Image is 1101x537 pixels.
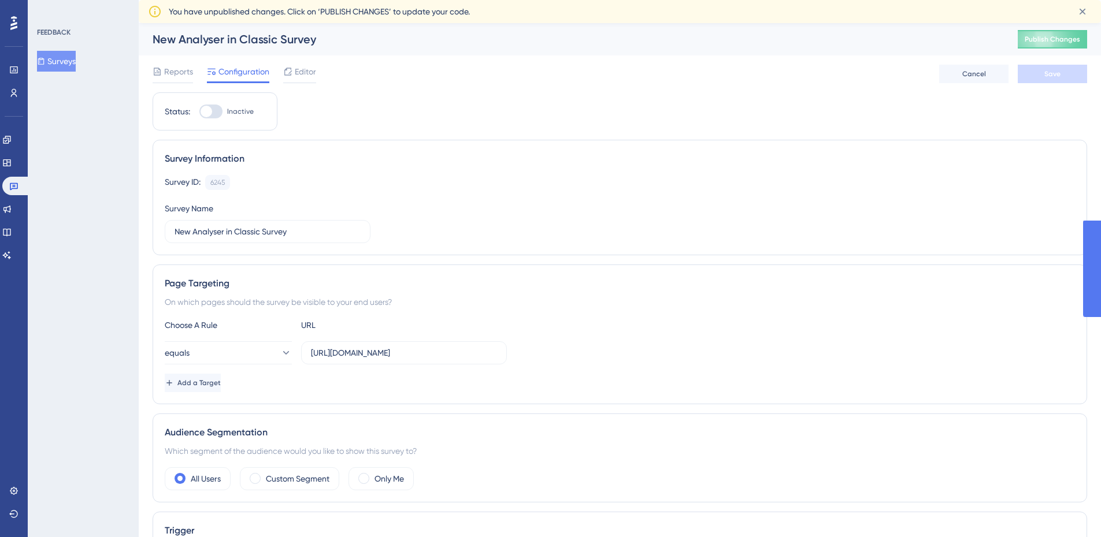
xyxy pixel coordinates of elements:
[169,5,470,18] span: You have unpublished changes. Click on ‘PUBLISH CHANGES’ to update your code.
[165,202,213,215] div: Survey Name
[153,31,989,47] div: New Analyser in Classic Survey
[175,225,361,238] input: Type your Survey name
[210,178,225,187] div: 6245
[165,346,190,360] span: equals
[218,65,269,79] span: Configuration
[165,374,221,392] button: Add a Target
[37,51,76,72] button: Surveys
[191,472,221,486] label: All Users
[1025,35,1080,44] span: Publish Changes
[311,346,497,359] input: yourwebsite.com/path
[1044,69,1061,79] span: Save
[37,28,71,37] div: FEEDBACK
[165,277,1075,290] div: Page Targeting
[962,69,986,79] span: Cancel
[266,472,329,486] label: Custom Segment
[165,444,1075,458] div: Which segment of the audience would you like to show this survey to?
[1018,65,1087,83] button: Save
[165,426,1075,439] div: Audience Segmentation
[165,152,1075,166] div: Survey Information
[1018,30,1087,49] button: Publish Changes
[165,341,292,364] button: equals
[1052,491,1087,526] iframe: UserGuiding AI Assistant Launcher
[165,295,1075,309] div: On which pages should the survey be visible to your end users?
[301,318,428,332] div: URL
[165,175,201,190] div: Survey ID:
[227,107,254,116] span: Inactive
[177,378,221,387] span: Add a Target
[165,105,190,118] div: Status:
[165,318,292,332] div: Choose A Rule
[295,65,316,79] span: Editor
[939,65,1009,83] button: Cancel
[164,65,193,79] span: Reports
[375,472,404,486] label: Only Me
